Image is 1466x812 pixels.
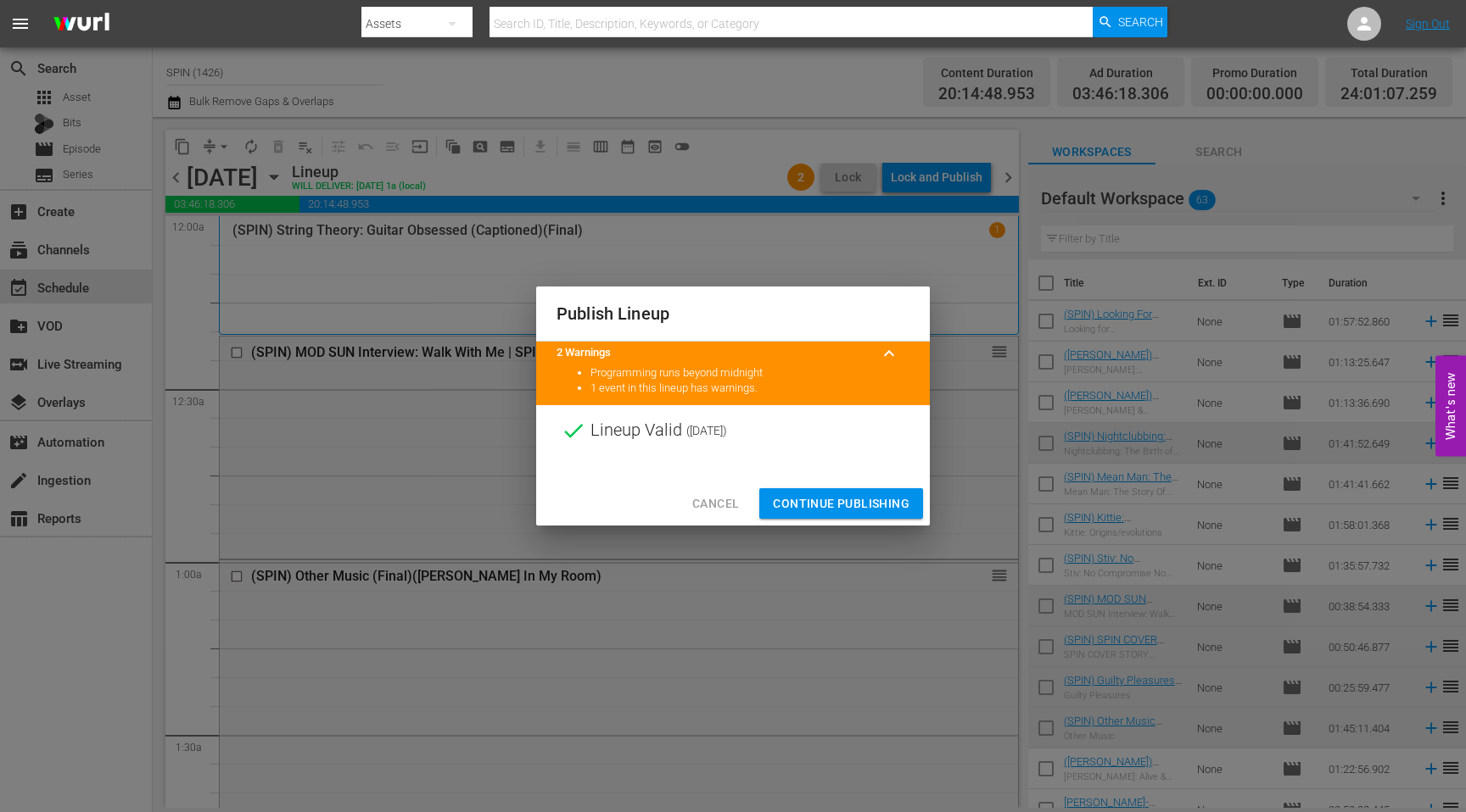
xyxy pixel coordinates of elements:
[590,365,909,381] li: Programming runs beyond midnight
[679,488,753,520] button: Cancel
[1118,7,1163,37] span: Search
[557,300,909,327] h2: Publish Lineup
[879,343,899,364] span: keyboard_arrow_up
[773,493,909,514] span: Continue Publishing
[686,418,727,443] span: ( [DATE] )
[869,333,909,374] button: keyboard_arrow_up
[590,381,909,397] li: 1 event in this lineup has warnings.
[10,14,31,34] span: menu
[41,4,122,44] img: ans4CAIJ8jUAAAAAAAAAAAAAAAAAAAAAAAAgQb4GAAAAAAAAAAAAAAAAAAAAAAAAJMjXAAAAAAAAAAAAAAAAAAAAAAAAgAT5G...
[1406,17,1450,31] a: Sign Out
[536,405,930,456] div: Lineup Valid
[1435,356,1466,457] button: Open Feedback Widget
[759,488,923,520] button: Continue Publishing
[557,345,869,361] title: 2 Warnings
[692,493,739,514] span: Cancel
